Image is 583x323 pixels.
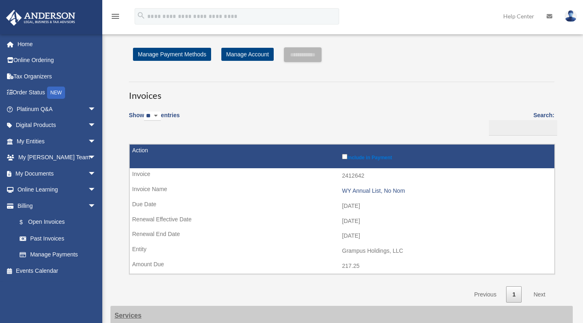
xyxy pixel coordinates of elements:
[489,120,557,136] input: Search:
[130,214,554,229] td: [DATE]
[342,154,347,159] input: Include in Payment
[129,82,554,102] h3: Invoices
[565,10,577,22] img: User Pic
[6,263,108,279] a: Events Calendar
[6,133,108,149] a: My Entitiesarrow_drop_down
[486,110,554,136] label: Search:
[88,198,104,214] span: arrow_drop_down
[88,165,104,182] span: arrow_drop_down
[6,52,108,69] a: Online Ordering
[88,117,104,134] span: arrow_drop_down
[6,149,108,166] a: My [PERSON_NAME] Teamarrow_drop_down
[4,10,78,26] img: Anderson Advisors Platinum Portal
[468,286,502,303] a: Previous
[133,48,211,61] a: Manage Payment Methods
[11,230,104,247] a: Past Invoices
[130,168,554,184] td: 2412642
[129,110,180,129] label: Show entries
[88,133,104,150] span: arrow_drop_down
[6,36,108,52] a: Home
[110,14,120,21] a: menu
[88,101,104,118] span: arrow_drop_down
[506,286,522,303] a: 1
[6,101,108,117] a: Platinum Q&Aarrow_drop_down
[11,214,100,231] a: $Open Invoices
[130,243,554,259] td: Grampus Holdings, LLC
[110,11,120,21] i: menu
[137,11,146,20] i: search
[6,198,104,214] a: Billingarrow_drop_down
[342,152,550,160] label: Include in Payment
[221,48,274,61] a: Manage Account
[130,228,554,244] td: [DATE]
[6,182,108,198] a: Online Learningarrow_drop_down
[24,217,28,227] span: $
[527,286,551,303] a: Next
[88,149,104,166] span: arrow_drop_down
[6,68,108,85] a: Tax Organizers
[6,117,108,134] a: Digital Productsarrow_drop_down
[11,247,104,263] a: Manage Payments
[144,111,161,121] select: Showentries
[342,187,550,194] div: WY Annual List, No Nom
[130,258,554,274] td: 217.25
[6,165,108,182] a: My Documentsarrow_drop_down
[6,85,108,101] a: Order StatusNEW
[115,312,142,319] strong: Services
[88,182,104,198] span: arrow_drop_down
[47,87,65,99] div: NEW
[130,198,554,214] td: [DATE]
